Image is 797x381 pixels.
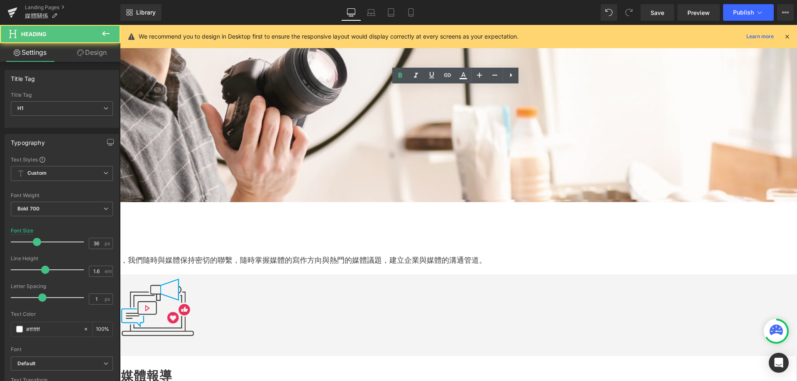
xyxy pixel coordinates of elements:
[378,9,434,23] a: 成為直播主持
[434,9,484,23] a: 宣傳片製作
[105,296,112,302] span: px
[11,134,45,146] div: Typography
[11,92,113,98] div: Title Tag
[723,4,774,21] button: Publish
[621,4,637,21] button: Redo
[26,325,79,334] input: Color
[341,4,361,21] a: Desktop
[120,4,161,21] a: New Library
[21,31,46,37] span: Heading
[337,10,370,17] span: 成為食評家
[17,360,35,367] i: Default
[11,71,35,82] div: Title Tag
[733,9,754,16] span: Publish
[25,12,48,19] span: 媒體關係
[11,228,34,234] div: Font Size
[650,8,664,17] span: Save
[743,32,777,42] a: Learn more
[271,9,329,23] a: KOL 直播服務
[182,10,208,17] span: 推廣計劃
[329,9,378,23] a: 成為食評家
[108,9,174,23] a: Bloggers 服務
[361,4,381,21] a: Laptop
[280,10,320,17] span: KOL 直播服務
[11,347,113,352] div: Font
[777,4,794,21] button: More
[117,10,165,17] span: Bloggers 服務
[601,4,617,21] button: Undo
[11,283,113,289] div: Letter Spacing
[225,10,263,17] span: 網上預約KOL
[11,156,113,163] div: Text Styles
[17,105,23,111] b: H1
[174,9,216,23] a: 推廣計劃
[139,32,518,41] p: We recommend you to design in Desktop first to ensure the responsive layout would display correct...
[769,353,789,373] div: Open Intercom Messenger
[491,10,518,17] span: 餐廳網頁
[11,193,113,198] div: Font Weight
[105,269,112,274] span: em
[105,241,112,246] span: px
[677,4,720,21] a: Preview
[93,322,112,337] div: %
[11,256,113,261] div: Line Height
[136,9,156,16] span: Library
[483,9,526,23] a: 餐廳網頁
[27,170,46,177] b: Custom
[25,4,120,11] a: Landing Pages
[381,4,401,21] a: Tablet
[401,4,421,21] a: Mobile
[386,10,426,17] span: 成為直播主持
[17,205,39,212] b: Bold 700
[526,9,569,23] a: 媒體關係
[687,8,710,17] span: Preview
[11,311,113,317] div: Text Color
[62,43,122,62] a: Design
[534,10,560,17] span: 媒體關係
[443,10,475,17] span: 宣傳片製作
[216,9,271,23] a: 網上預約KOL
